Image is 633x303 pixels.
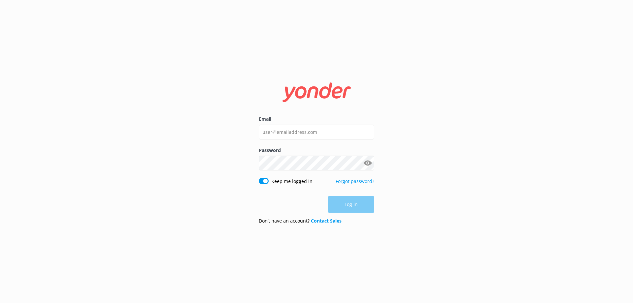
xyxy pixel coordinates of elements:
[259,147,374,154] label: Password
[259,125,374,139] input: user@emailaddress.com
[259,217,342,225] p: Don’t have an account?
[361,157,374,170] button: Show password
[311,218,342,224] a: Contact Sales
[336,178,374,184] a: Forgot password?
[259,115,374,123] label: Email
[271,178,313,185] label: Keep me logged in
